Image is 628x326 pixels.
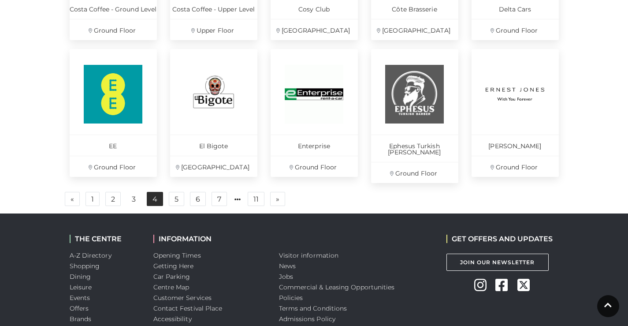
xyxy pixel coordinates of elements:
[271,135,358,156] p: Enterprise
[446,235,553,243] h2: GET OFFERS AND UPDATES
[472,19,559,40] p: Ground Floor
[70,156,157,177] p: Ground Floor
[170,19,257,40] p: Upper Floor
[169,192,184,206] a: 5
[105,192,121,206] a: 2
[371,135,458,162] p: Ephesus Turkish [PERSON_NAME]
[71,196,74,202] span: «
[279,294,303,302] a: Policies
[271,49,358,177] a: Enterprise Ground Floor
[153,315,192,323] a: Accessibility
[279,262,296,270] a: News
[126,192,141,206] a: 3
[70,304,89,312] a: Offers
[170,49,257,177] a: El Bigote [GEOGRAPHIC_DATA]
[279,304,347,312] a: Terms and Conditions
[70,235,140,243] h2: THE CENTRE
[70,19,157,40] p: Ground Floor
[153,235,266,243] h2: INFORMATION
[371,49,458,183] a: Ephesus Turkish [PERSON_NAME] Ground Floor
[212,192,227,206] a: 7
[276,196,279,202] span: »
[472,135,559,156] p: [PERSON_NAME]
[153,304,223,312] a: Contact Festival Place
[153,283,190,291] a: Centre Map
[70,283,92,291] a: Leisure
[472,156,559,177] p: Ground Floor
[279,251,339,259] a: Visitor information
[279,315,336,323] a: Admissions Policy
[279,283,395,291] a: Commercial & Leasing Opportunities
[70,294,90,302] a: Events
[147,192,163,206] a: 4
[271,156,358,177] p: Ground Floor
[70,49,157,177] a: EE Ground Floor
[248,192,264,206] a: 11
[70,273,91,281] a: Dining
[85,192,100,206] a: 1
[70,315,92,323] a: Brands
[70,262,100,270] a: Shopping
[170,156,257,177] p: [GEOGRAPHIC_DATA]
[279,273,293,281] a: Jobs
[153,251,201,259] a: Opening Times
[371,19,458,40] p: [GEOGRAPHIC_DATA]
[472,49,559,177] a: [PERSON_NAME] Ground Floor
[153,294,212,302] a: Customer Services
[271,19,358,40] p: [GEOGRAPHIC_DATA]
[270,192,285,206] a: Next
[371,162,458,183] p: Ground Floor
[153,262,194,270] a: Getting Here
[190,192,206,206] a: 6
[170,135,257,156] p: El Bigote
[70,251,111,259] a: A-Z Directory
[65,192,80,206] a: Previous
[446,254,549,271] a: Join Our Newsletter
[70,135,157,156] p: EE
[153,273,190,281] a: Car Parking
